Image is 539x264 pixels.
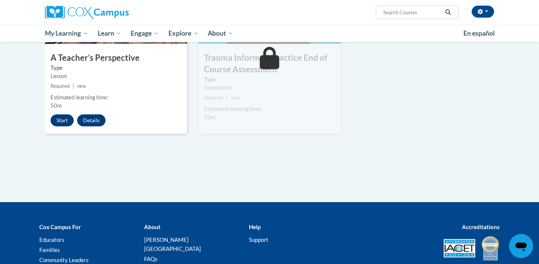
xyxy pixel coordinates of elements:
[51,64,182,72] label: Type
[168,29,198,38] span: Explore
[144,255,158,262] a: FAQs
[204,105,335,113] div: Estimated learning time:
[98,29,121,38] span: Learn
[231,95,240,100] span: new
[51,102,62,109] span: 50m
[144,223,161,230] b: About
[45,52,187,64] h3: A Teacher’s Perspective
[208,29,233,38] span: About
[51,72,182,80] div: Lesson
[442,8,454,17] button: Search
[204,95,223,100] span: Required
[198,52,341,75] h3: Trauma Informed Practice End of Course Assessment
[39,256,89,263] a: Community Leaders
[39,236,64,243] a: Educators
[204,75,335,84] label: Type
[77,83,86,89] span: new
[204,84,335,92] div: Assessment
[93,25,126,42] a: Learn
[509,234,533,258] iframe: Button to launch messaging window
[45,29,88,38] span: My Learning
[51,83,70,89] span: Required
[126,25,164,42] a: Engage
[39,223,81,230] b: Cox Campus For
[249,236,268,243] a: Support
[131,29,159,38] span: Engage
[40,25,93,42] a: My Learning
[164,25,203,42] a: Explore
[249,223,261,230] b: Help
[459,25,500,41] a: En español
[463,29,495,37] span: En español
[34,25,505,42] div: Main menu
[51,93,182,102] div: Estimated learning time:
[45,6,187,19] a: Cox Campus
[226,95,228,100] span: |
[444,239,475,258] img: Accredited IACET® Provider
[383,8,442,17] input: Search Courses
[462,223,500,230] b: Accreditations
[73,83,74,89] span: |
[39,246,60,253] a: Families
[472,6,494,18] button: Account Settings
[204,114,215,120] span: 20m
[45,6,129,19] img: Cox Campus
[481,235,500,261] img: IDA® Accredited
[203,25,238,42] a: About
[144,236,201,252] a: [PERSON_NAME][GEOGRAPHIC_DATA]
[51,114,74,126] button: Start
[77,114,106,126] button: Details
